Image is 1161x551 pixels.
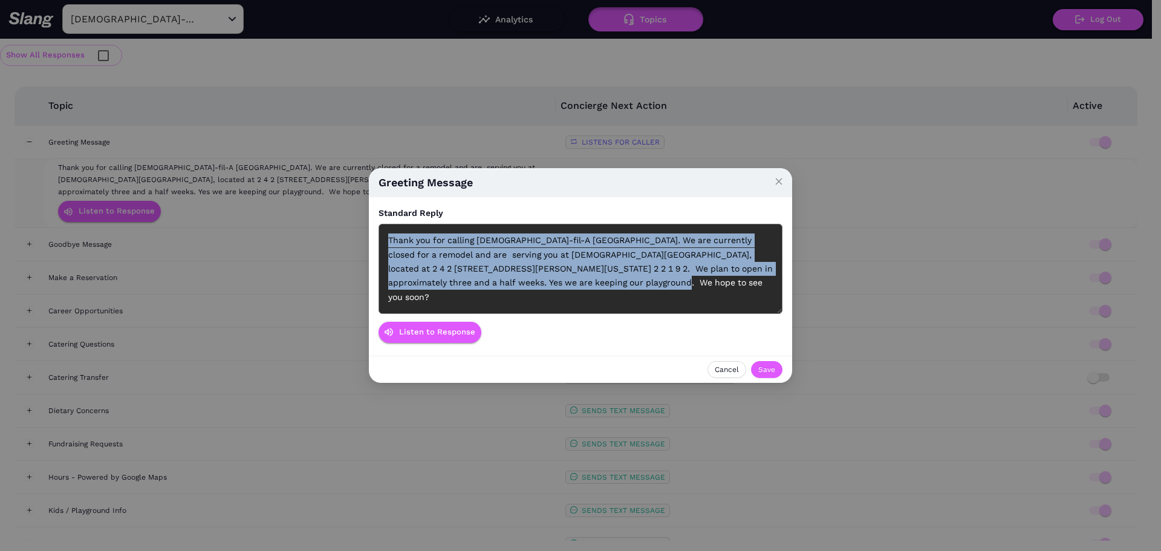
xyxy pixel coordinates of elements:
[379,207,782,220] h5: Standard Reply
[775,177,783,186] span: close
[751,361,782,378] button: Save
[766,168,792,195] button: Close
[379,322,481,343] button: Listen to Response
[715,364,739,376] span: Cancel
[379,224,782,314] div: Thank you for calling [DEMOGRAPHIC_DATA]-fil-A [GEOGRAPHIC_DATA]. We are currently closed for a r...
[707,361,746,378] button: Cancel
[758,364,775,376] span: Save
[379,175,782,190] h4: Greeting Message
